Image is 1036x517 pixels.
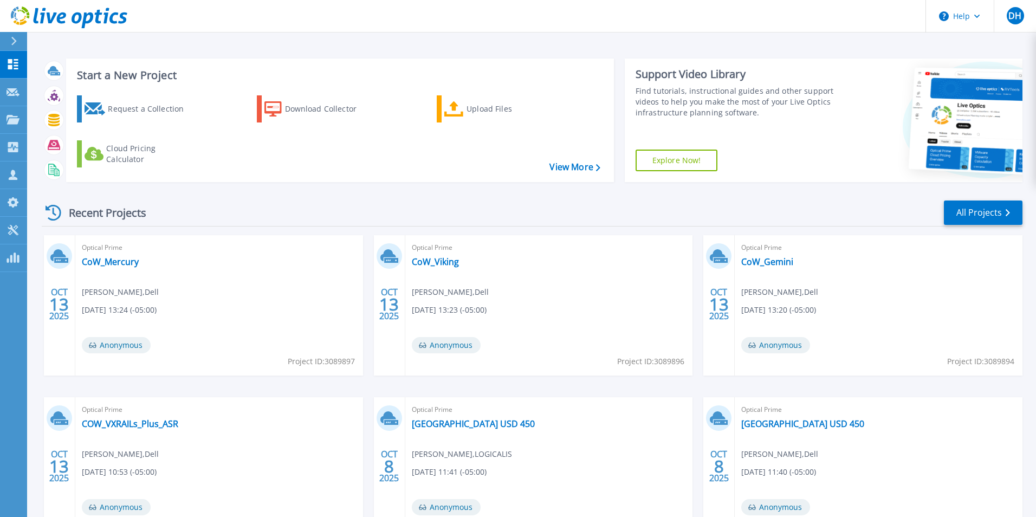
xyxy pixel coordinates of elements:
[412,256,459,267] a: CoW_Viking
[412,499,481,515] span: Anonymous
[82,337,151,353] span: Anonymous
[82,448,159,460] span: [PERSON_NAME] , Dell
[49,447,69,486] div: OCT 2025
[412,286,489,298] span: [PERSON_NAME] , Dell
[709,285,729,324] div: OCT 2025
[379,285,399,324] div: OCT 2025
[741,286,818,298] span: [PERSON_NAME] , Dell
[714,462,724,471] span: 8
[549,162,600,172] a: View More
[82,418,178,429] a: COW_VXRAILs_Plus_ASR
[741,337,810,353] span: Anonymous
[379,300,399,309] span: 13
[636,86,838,118] div: Find tutorials, instructional guides and other support videos to help you make the most of your L...
[636,150,718,171] a: Explore Now!
[636,67,838,81] div: Support Video Library
[257,95,378,122] a: Download Collector
[412,448,512,460] span: [PERSON_NAME] , LOGICALIS
[106,143,193,165] div: Cloud Pricing Calculator
[82,404,357,416] span: Optical Prime
[82,286,159,298] span: [PERSON_NAME] , Dell
[77,95,198,122] a: Request a Collection
[77,69,600,81] h3: Start a New Project
[412,304,487,316] span: [DATE] 13:23 (-05:00)
[379,447,399,486] div: OCT 2025
[467,98,553,120] div: Upload Files
[82,304,157,316] span: [DATE] 13:24 (-05:00)
[741,242,1016,254] span: Optical Prime
[77,140,198,167] a: Cloud Pricing Calculator
[108,98,195,120] div: Request a Collection
[285,98,372,120] div: Download Collector
[82,242,357,254] span: Optical Prime
[1008,11,1021,20] span: DH
[82,466,157,478] span: [DATE] 10:53 (-05:00)
[82,499,151,515] span: Anonymous
[412,242,687,254] span: Optical Prime
[49,300,69,309] span: 13
[412,404,687,416] span: Optical Prime
[741,418,864,429] a: [GEOGRAPHIC_DATA] USD 450
[741,499,810,515] span: Anonymous
[412,466,487,478] span: [DATE] 11:41 (-05:00)
[709,300,729,309] span: 13
[944,201,1022,225] a: All Projects
[741,304,816,316] span: [DATE] 13:20 (-05:00)
[412,337,481,353] span: Anonymous
[741,466,816,478] span: [DATE] 11:40 (-05:00)
[741,256,793,267] a: CoW_Gemini
[947,356,1014,367] span: Project ID: 3089894
[42,199,161,226] div: Recent Projects
[617,356,684,367] span: Project ID: 3089896
[709,447,729,486] div: OCT 2025
[741,448,818,460] span: [PERSON_NAME] , Dell
[82,256,139,267] a: CoW_Mercury
[437,95,558,122] a: Upload Files
[412,418,535,429] a: [GEOGRAPHIC_DATA] USD 450
[384,462,394,471] span: 8
[49,462,69,471] span: 13
[741,404,1016,416] span: Optical Prime
[288,356,355,367] span: Project ID: 3089897
[49,285,69,324] div: OCT 2025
